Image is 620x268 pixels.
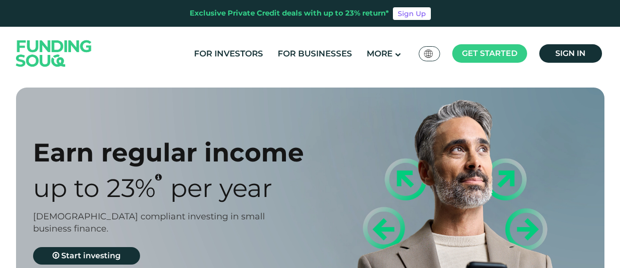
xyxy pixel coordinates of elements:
span: Up to 23% [33,173,156,203]
a: For Businesses [275,46,354,62]
div: Exclusive Private Credit deals with up to 23% return* [190,8,389,19]
span: Start investing [61,251,121,260]
a: Sign Up [393,7,431,20]
span: Per Year [170,173,272,203]
span: More [367,49,392,58]
span: [DEMOGRAPHIC_DATA] compliant investing in small business finance. [33,211,265,234]
a: For Investors [192,46,266,62]
img: Logo [6,29,102,78]
img: SA Flag [424,50,433,58]
a: Start investing [33,247,140,265]
span: Get started [462,49,517,58]
i: 23% IRR (expected) ~ 15% Net yield (expected) [155,173,162,181]
a: Sign in [539,44,602,63]
div: Earn regular income [33,137,327,168]
span: Sign in [555,49,585,58]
